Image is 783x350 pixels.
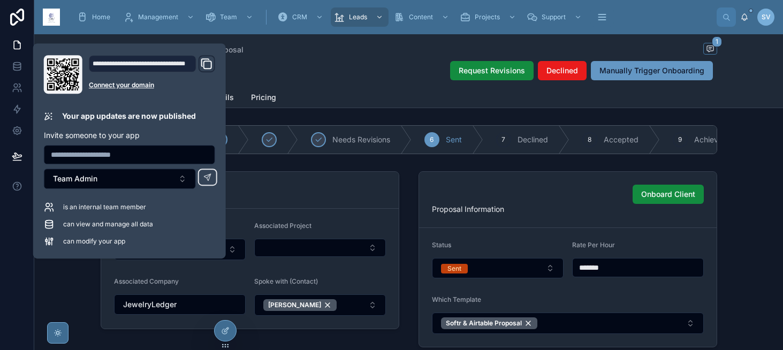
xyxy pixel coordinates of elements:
span: Declined [518,134,548,145]
div: Domain and Custom Link [89,55,215,94]
a: Connect your domain [89,81,215,89]
span: JewelryLedger [123,299,177,310]
span: Sent [446,134,462,145]
button: Unselect 32 [441,317,537,329]
span: Content [409,13,433,21]
span: Accepted [604,134,638,145]
button: Select Button [432,258,564,278]
a: Home [74,7,118,27]
button: Onboard Client [633,185,704,204]
span: [PERSON_NAME] [268,301,321,309]
a: Pricing [251,88,276,109]
span: can view and manage all data [63,220,153,229]
a: CRM [274,7,329,27]
a: Support [523,7,587,27]
a: Team [202,7,259,27]
p: Invite someone to your app [44,130,215,141]
span: CRM [292,13,307,21]
button: Select Button [432,313,704,334]
span: Pricing [251,92,276,103]
span: Declined [546,65,578,76]
a: Content [391,7,454,27]
button: Select Button [44,169,196,189]
div: scrollable content [69,5,717,29]
span: Request Revisions [459,65,525,76]
span: can modify your app [63,237,125,246]
span: 8 [588,135,591,144]
span: is an internal team member [63,203,146,211]
a: Leads [331,7,389,27]
span: 9 [678,135,682,144]
button: Declined [538,61,587,80]
span: Management [138,13,178,21]
button: Select Button [254,294,386,316]
span: Support [542,13,566,21]
a: Management [120,7,200,27]
span: Needs Revisions [332,134,390,145]
span: 7 [501,135,505,144]
button: Unselect 774 [263,299,337,311]
span: Status [432,241,451,249]
span: Associated Company [114,277,179,285]
span: Projects [475,13,500,21]
button: Select Button [254,239,386,257]
span: Home [92,13,110,21]
span: Rate Per Hour [572,241,615,249]
div: Sent [447,264,461,273]
p: Your app updates are now published [62,111,196,121]
span: Team Admin [53,173,97,184]
span: Associated Project [254,222,311,230]
span: Which Template [432,295,481,303]
button: 1 [703,43,717,56]
button: Select Button [114,294,246,315]
span: 6 [430,135,434,144]
span: Onboard Client [641,189,695,200]
span: Achieved [694,134,727,145]
button: Request Revisions [450,61,534,80]
span: Proposal Information [432,204,504,214]
span: Leads [349,13,367,21]
button: Manually Trigger Onboarding [591,61,713,80]
a: Projects [457,7,521,27]
img: App logo [43,9,60,26]
span: Manually Trigger Onboarding [599,65,704,76]
span: SV [762,13,771,21]
span: Spoke with (Contact) [254,277,318,285]
span: Softr & Airtable Proposal [446,319,522,328]
span: 1 [712,36,722,47]
span: Team [220,13,237,21]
